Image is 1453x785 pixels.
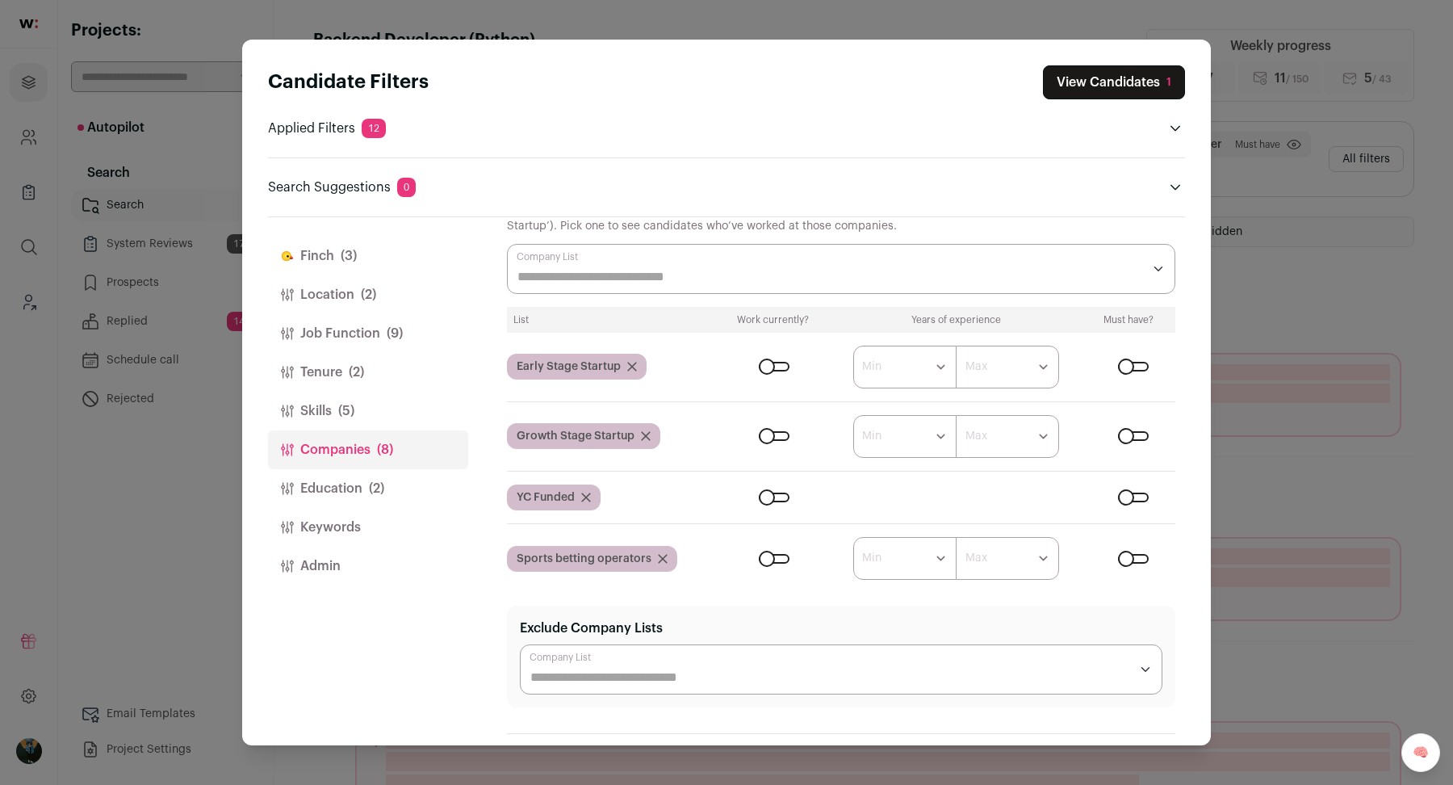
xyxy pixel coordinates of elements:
button: Close search preferences [1043,65,1185,99]
button: Finch(3) [268,237,468,275]
div: Work currently? [722,313,825,326]
a: 🧠 [1401,733,1440,772]
span: 0 [397,178,416,197]
span: (2) [369,479,384,498]
strong: Candidate Filters [268,73,429,92]
div: Must have? [1087,313,1169,326]
div: Company lists are groups of employers curated by Wellfound or created by you (e.g., ‘Investors — ... [507,202,1175,234]
label: Max [965,550,987,566]
span: (2) [361,285,376,304]
button: Admin [268,547,468,586]
button: Keywords [268,508,468,547]
label: Max [965,428,987,444]
span: (3) [341,246,357,266]
span: (2) [349,363,364,382]
p: Applied Filters [268,119,386,138]
span: (5) [338,401,354,421]
div: List [513,313,709,326]
button: Skills(5) [268,392,468,430]
span: (9) [387,324,403,343]
div: 1 [1166,74,1171,90]
span: YC Funded [517,489,575,506]
label: Exclude Company Lists [520,619,663,638]
button: Open applied filters [1166,119,1185,138]
span: 12 [362,119,386,138]
button: Education(2) [268,469,468,508]
p: Search Suggestions [268,178,416,197]
span: Sports betting operators [517,551,651,567]
span: Early Stage Startup [517,359,621,375]
label: Max [965,359,987,375]
button: Companies(8) [268,430,468,469]
label: Min [862,428,881,444]
button: Location(2) [268,275,468,314]
label: Min [862,550,881,566]
span: (8) [377,440,393,460]
button: Tenure(2) [268,353,468,392]
span: Growth Stage Startup [517,428,634,444]
label: Min [862,359,881,375]
div: Years of experience [837,313,1074,326]
button: Job Function(9) [268,314,468,353]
